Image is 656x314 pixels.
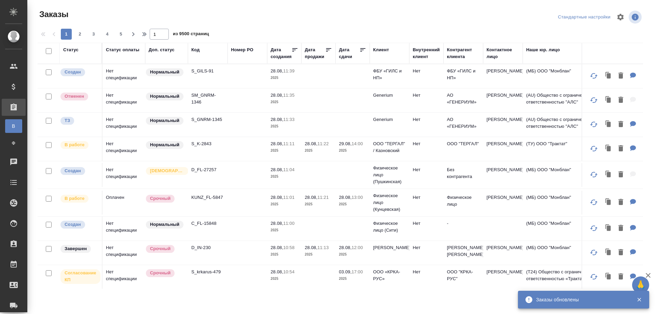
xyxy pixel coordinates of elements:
p: 11:22 [317,141,329,146]
p: [DEMOGRAPHIC_DATA] [150,167,184,174]
td: Нет спецификации [102,137,145,161]
p: Создан [65,167,81,174]
p: S_K-2843 [191,140,224,147]
div: Выставляет ПМ после принятия заказа от КМа [60,140,98,150]
span: Заказы [38,9,68,20]
span: 5 [115,31,126,38]
button: 5 [115,29,126,40]
p: 2025 [271,227,298,234]
td: (МБ) ООО "Монблан" [523,163,605,187]
button: Обновить [586,220,602,236]
div: Доп. статус [149,46,175,53]
td: (МБ) ООО "Монблан" [523,241,605,265]
p: ТЗ [65,117,70,124]
p: Физическое лицо (Сити) [373,220,406,234]
button: 🙏 [632,276,649,293]
p: [PERSON_NAME] [373,244,406,251]
button: Обновить [586,269,602,285]
p: - [447,220,480,227]
div: Выставляет ПМ после принятия заказа от КМа [60,194,98,203]
button: Удалить [615,221,627,235]
td: [PERSON_NAME] [483,265,523,289]
p: Создан [65,221,81,228]
td: [PERSON_NAME] [483,163,523,187]
span: Посмотреть информацию [629,11,643,24]
p: 2025 [339,201,366,208]
p: ООО "КРКА-РУС" [447,269,480,282]
p: 03.09, [339,269,352,274]
div: Выставляется автоматически при создании заказа [60,68,98,77]
p: АО «ГЕНЕРИУМ» [447,116,480,130]
span: 2 [74,31,85,38]
div: Контактное лицо [487,46,519,60]
button: Удалить [615,93,627,107]
div: Выставляет КМ после отмены со стороны клиента. Если уже после запуска – КМ пишет ПМу про отмену, ... [60,92,98,101]
p: ФБУ «ГИЛС и НП» [447,68,480,81]
button: Клонировать [602,69,615,83]
p: 17:00 [352,269,363,274]
p: 11:00 [283,221,295,226]
p: Срочный [150,195,170,202]
button: Обновить [586,194,602,210]
div: Номер PO [231,46,253,53]
div: Статус [63,46,79,53]
p: 28.08, [271,68,283,73]
div: Выставляется автоматически, если на указанный объем услуг необходимо больше времени в стандартном... [145,194,184,203]
button: Удалить [615,118,627,132]
p: Срочный [150,270,170,276]
td: Нет спецификации [102,64,145,88]
p: АО «ГЕНЕРИУМ» [447,92,480,106]
td: [PERSON_NAME] [483,191,523,215]
td: Нет спецификации [102,163,145,187]
p: Нет [413,92,440,99]
p: Нет [413,194,440,201]
div: Выставляется автоматически для первых 3 заказов нового контактного лица. Особое внимание [145,166,184,176]
button: Клонировать [602,142,615,156]
p: Согласование КП [65,270,96,283]
p: 28.08, [271,167,283,172]
button: Клонировать [602,221,615,235]
button: Удалить [615,168,627,182]
p: Нормальный [150,141,179,148]
div: Наше юр. лицо [526,46,560,53]
p: ФБУ «ГИЛС и НП» [373,68,406,81]
td: Нет спецификации [102,265,145,289]
p: S_GNRM-1345 [191,116,224,123]
div: Выставляется автоматически, если на указанный объем услуг необходимо больше времени в стандартном... [145,244,184,254]
td: (МБ) ООО "Монблан" [523,217,605,241]
a: В [5,119,22,133]
p: 11:33 [283,117,295,122]
p: Создан [65,69,81,76]
p: 10:54 [283,269,295,274]
button: Удалить [615,246,627,260]
p: ООО «КРКА-РУС» [373,269,406,282]
p: S_GILS-91 [191,68,224,74]
p: 28.08, [271,221,283,226]
p: Нормальный [150,69,179,76]
p: 10:58 [283,245,295,250]
button: Клонировать [602,246,615,260]
p: D_IN-230 [191,244,224,251]
button: Удалить [615,142,627,156]
p: 29.08, [339,141,352,146]
p: Нет [413,244,440,251]
div: Выставляет КМ при направлении счета или после выполнения всех работ/сдачи заказа клиенту. Окончат... [60,244,98,254]
div: Статус по умолчанию для стандартных заказов [145,140,184,150]
p: 28.08, [339,195,352,200]
p: Без контрагента [447,166,480,180]
p: C_FL-15848 [191,220,224,227]
td: (ТУ) ООО "Трактат" [523,137,605,161]
div: Дата создания [271,46,291,60]
p: ООО "ТЕРГАЛ" / Казновский [373,140,406,154]
p: ООО "ТЕРГАЛ" [447,140,480,147]
div: Дата продажи [305,46,325,60]
p: 11:01 [283,195,295,200]
td: [PERSON_NAME] [483,64,523,88]
button: 3 [88,29,99,40]
td: (AU) Общество с ограниченной ответственностью "АЛС" [523,113,605,137]
div: Дата сдачи [339,46,359,60]
button: Удалить [615,69,627,83]
button: Обновить [586,116,602,133]
button: Клонировать [602,195,615,209]
span: Настроить таблицу [612,9,629,25]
